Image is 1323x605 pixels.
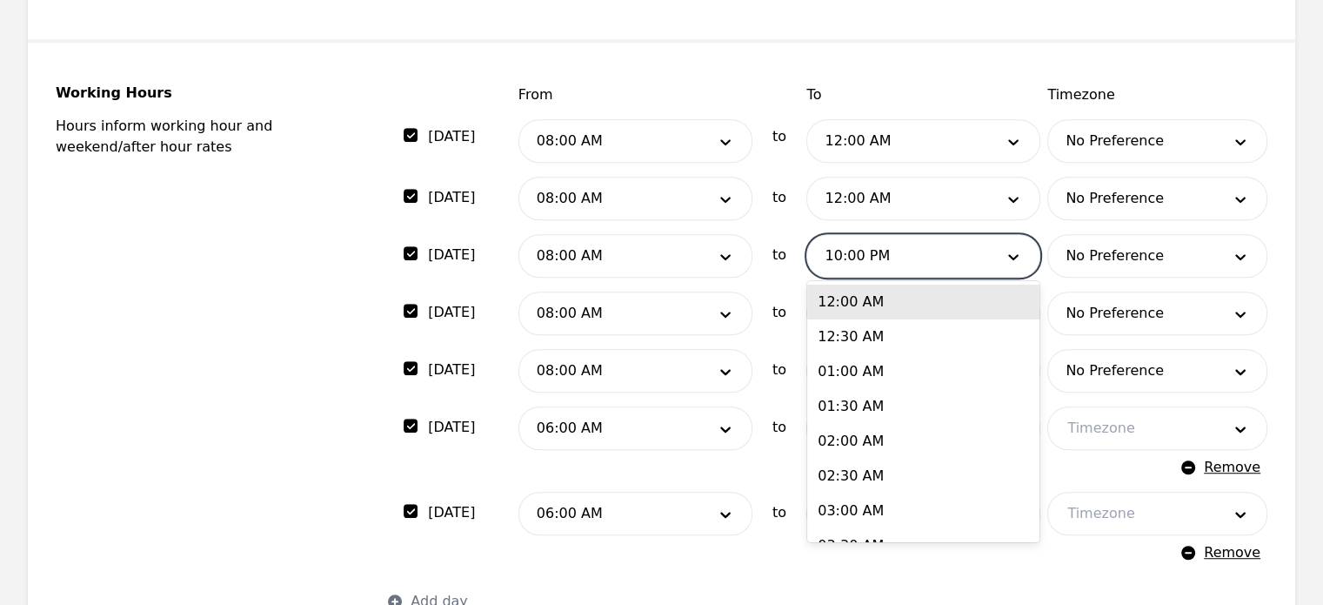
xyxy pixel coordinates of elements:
[1183,457,1260,478] button: Remove
[772,417,786,450] span: to
[807,319,1039,354] div: 12:30 AM
[772,502,786,535] span: to
[1047,84,1267,105] span: Timezone
[428,187,475,208] label: [DATE]
[807,424,1039,459] div: 02:00 AM
[428,502,475,523] label: [DATE]
[518,84,752,105] span: From
[807,459,1039,494] div: 02:30 AM
[56,84,348,102] legend: Working Hours
[428,302,475,323] label: [DATE]
[807,389,1039,424] div: 01:30 AM
[807,494,1039,528] div: 03:00 AM
[772,187,786,220] span: to
[772,245,786,278] span: to
[807,285,1039,319] div: 12:00 AM
[772,302,786,335] span: to
[56,116,348,158] p: Hours inform working hour and weekend/after hour rates
[428,360,475,380] label: [DATE]
[806,84,1040,105] span: To
[428,245,475,266] label: [DATE]
[807,354,1039,389] div: 01:00 AM
[772,360,786,393] span: to
[772,126,786,163] span: to
[428,417,475,438] label: [DATE]
[807,528,1039,563] div: 03:30 AM
[428,126,475,147] label: [DATE]
[1183,542,1260,563] button: Remove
